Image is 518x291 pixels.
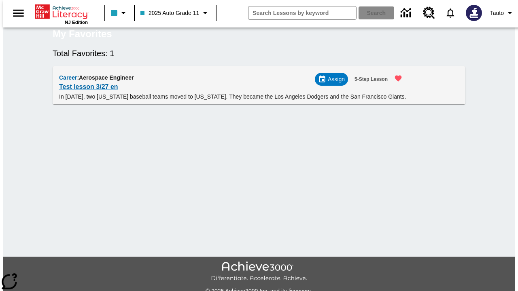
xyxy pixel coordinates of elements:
[396,2,418,24] a: Data Center
[315,73,348,86] div: Assign Choose Dates
[35,4,88,20] a: Home
[461,2,487,23] button: Select a new avatar
[35,3,88,25] div: Home
[418,2,440,24] a: Resource Center, Will open in new tab
[65,20,88,25] span: NJ Edition
[355,75,388,84] span: 5-Step Lesson
[211,261,307,282] img: Achieve3000 Differentiate Accelerate Achieve
[53,27,112,40] h5: My Favorites
[440,2,461,23] a: Notifications
[389,70,407,87] button: Remove from Favorites
[487,6,518,20] button: Profile/Settings
[137,6,213,20] button: Class: 2025 Auto Grade 11, Select your class
[6,1,30,25] button: Open side menu
[351,73,391,86] button: 5-Step Lesson
[59,81,118,93] a: Test lesson 3/27 en
[59,74,77,81] span: Career
[466,5,482,21] img: Avatar
[53,47,465,60] h6: Total Favorites: 1
[59,93,407,101] p: In [DATE], two [US_STATE] baseball teams moved to [US_STATE]. They became the Los Angeles Dodgers...
[490,9,504,17] span: Tauto
[77,74,134,81] span: : Aerospace Engineer
[248,6,356,19] input: search field
[328,75,345,84] span: Assign
[140,9,199,17] span: 2025 Auto Grade 11
[108,6,132,20] button: Class color is light blue. Change class color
